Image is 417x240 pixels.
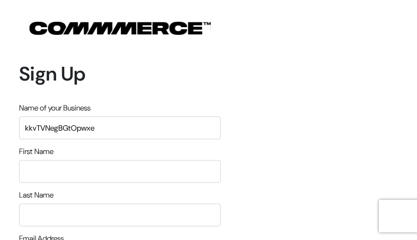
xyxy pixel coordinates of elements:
label: First Name [19,146,53,157]
label: Last Name [19,189,53,201]
h1: Sign Up [19,62,221,85]
label: Name of your Business [19,102,90,114]
img: COMMMERCE [29,22,211,35]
